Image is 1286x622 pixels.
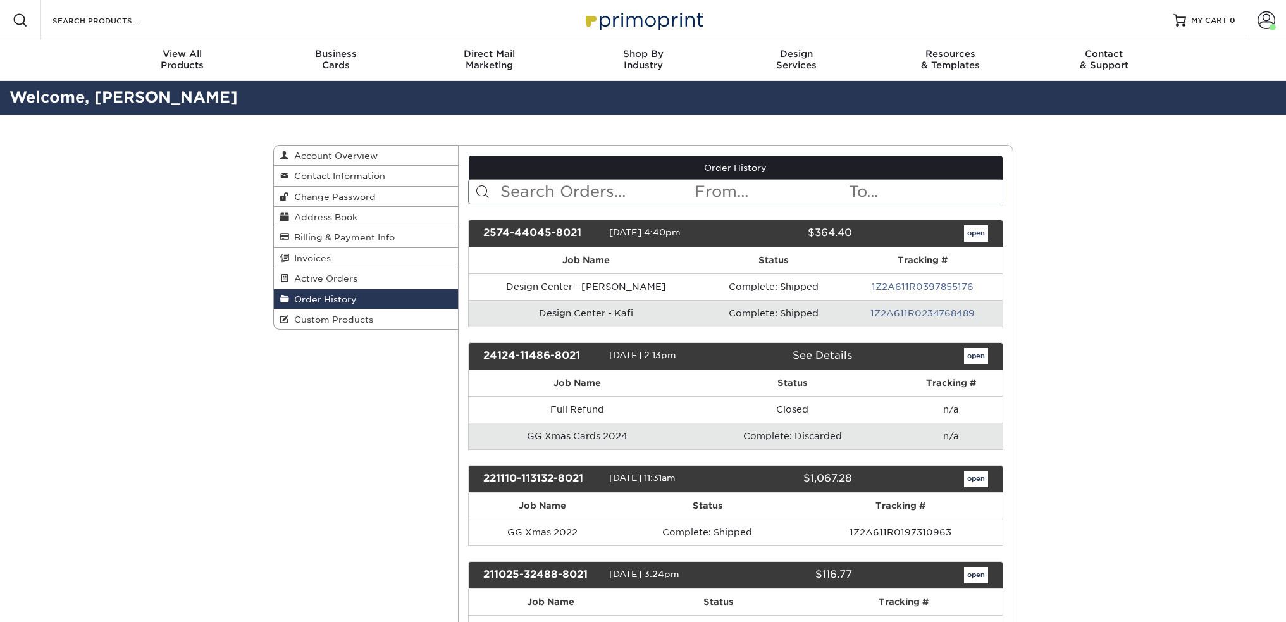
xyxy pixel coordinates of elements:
[469,423,686,449] td: GG Xmas Cards 2024
[274,289,459,309] a: Order History
[726,567,862,583] div: $116.77
[686,396,899,423] td: Closed
[964,225,988,242] a: open
[964,471,988,487] a: open
[289,294,357,304] span: Order History
[609,569,679,579] span: [DATE] 3:24pm
[274,146,459,166] a: Account Overview
[469,300,703,327] td: Design Center - Kafi
[964,567,988,583] a: open
[793,349,852,361] a: See Details
[726,225,862,242] div: $364.40
[259,48,412,59] span: Business
[289,273,357,283] span: Active Orders
[106,48,259,71] div: Products
[106,40,259,81] a: View AllProducts
[274,207,459,227] a: Address Book
[874,40,1027,81] a: Resources& Templates
[693,180,848,204] input: From...
[289,171,385,181] span: Contact Information
[900,370,1003,396] th: Tracking #
[412,48,566,59] span: Direct Mail
[274,187,459,207] a: Change Password
[469,589,633,615] th: Job Name
[469,156,1003,180] a: Order History
[469,370,686,396] th: Job Name
[616,493,798,519] th: Status
[566,40,720,81] a: Shop ByIndustry
[726,471,862,487] div: $1,067.28
[798,519,1002,545] td: 1Z2A611R0197310963
[274,227,459,247] a: Billing & Payment Info
[289,212,357,222] span: Address Book
[798,493,1002,519] th: Tracking #
[703,273,843,300] td: Complete: Shipped
[805,589,1003,615] th: Tracking #
[499,180,693,204] input: Search Orders...
[289,151,378,161] span: Account Overview
[469,519,616,545] td: GG Xmas 2022
[874,48,1027,71] div: & Templates
[289,253,331,263] span: Invoices
[900,396,1003,423] td: n/a
[289,192,376,202] span: Change Password
[412,40,566,81] a: Direct MailMarketing
[274,309,459,329] a: Custom Products
[259,40,412,81] a: BusinessCards
[474,567,609,583] div: 211025-32488-8021
[469,273,703,300] td: Design Center - [PERSON_NAME]
[1230,16,1235,25] span: 0
[1027,48,1181,59] span: Contact
[720,40,874,81] a: DesignServices
[870,308,975,318] a: 1Z2A611R0234768489
[580,6,707,34] img: Primoprint
[900,423,1003,449] td: n/a
[633,589,805,615] th: Status
[964,348,988,364] a: open
[1027,48,1181,71] div: & Support
[874,48,1027,59] span: Resources
[412,48,566,71] div: Marketing
[474,225,609,242] div: 2574-44045-8021
[469,493,616,519] th: Job Name
[566,48,720,71] div: Industry
[259,48,412,71] div: Cards
[703,247,843,273] th: Status
[848,180,1002,204] input: To...
[686,423,899,449] td: Complete: Discarded
[474,471,609,487] div: 221110-113132-8021
[274,248,459,268] a: Invoices
[51,13,175,28] input: SEARCH PRODUCTS.....
[274,166,459,186] a: Contact Information
[609,350,676,360] span: [DATE] 2:13pm
[872,282,974,292] a: 1Z2A611R0397855176
[1027,40,1181,81] a: Contact& Support
[274,268,459,289] a: Active Orders
[289,314,373,325] span: Custom Products
[616,519,798,545] td: Complete: Shipped
[1191,15,1227,26] span: MY CART
[469,247,703,273] th: Job Name
[106,48,259,59] span: View All
[686,370,899,396] th: Status
[609,227,681,237] span: [DATE] 4:40pm
[289,232,395,242] span: Billing & Payment Info
[703,300,843,327] td: Complete: Shipped
[566,48,720,59] span: Shop By
[720,48,874,71] div: Services
[843,247,1003,273] th: Tracking #
[720,48,874,59] span: Design
[469,396,686,423] td: Full Refund
[474,348,609,364] div: 24124-11486-8021
[609,473,676,483] span: [DATE] 11:31am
